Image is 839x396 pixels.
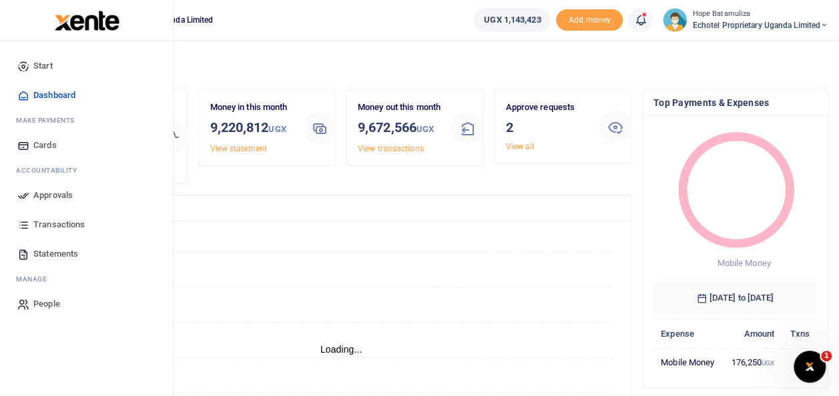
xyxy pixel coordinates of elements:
li: Ac [11,160,162,181]
img: profile-user [663,8,687,32]
a: View transactions [358,144,424,153]
h4: Transactions Overview [62,201,620,215]
span: 1 [821,351,832,361]
span: Transactions [33,218,85,231]
a: Approvals [11,181,162,210]
h3: 2 [505,117,589,137]
small: UGX [416,124,434,134]
span: countability [26,165,77,175]
span: Statements [33,247,78,261]
a: Dashboard [11,81,162,110]
span: Start [33,59,53,73]
a: Transactions [11,210,162,239]
td: 3 [782,348,817,376]
td: Mobile Money [653,348,723,376]
td: 176,250 [723,348,782,376]
a: Add money [556,14,623,24]
li: Toup your wallet [556,9,623,31]
a: UGX 1,143,423 [474,8,551,32]
text: Loading... [320,344,362,355]
h4: Top Payments & Expenses [653,95,817,110]
p: Money out this month [358,101,441,115]
a: View all [505,142,534,151]
h3: 9,672,566 [358,117,441,139]
li: Wallet ballance [469,8,556,32]
a: People [11,289,162,319]
h4: Hello Hope [51,57,828,72]
img: logo-large [55,11,119,31]
span: Cards [33,139,57,152]
li: M [11,110,162,131]
span: Echotel Proprietary Uganda Limited [692,19,828,31]
a: Cards [11,131,162,160]
p: Money in this month [210,101,293,115]
th: Expense [653,319,723,348]
span: People [33,297,60,311]
a: Start [11,51,162,81]
th: Amount [723,319,782,348]
span: ake Payments [23,115,75,125]
iframe: Intercom live chat [794,351,826,383]
span: Add money [556,9,623,31]
a: View statement [210,144,266,153]
a: logo-small logo-large logo-large [53,15,119,25]
small: UGX [268,124,286,134]
a: Statements [11,239,162,269]
span: UGX 1,143,423 [484,13,541,27]
span: Dashboard [33,89,75,102]
span: Mobile Money [717,258,770,268]
small: UGX [762,359,774,367]
span: anage [23,274,47,284]
small: Hope Batamuliza [692,9,828,20]
h6: [DATE] to [DATE] [653,282,817,314]
h3: 9,220,812 [210,117,293,139]
a: profile-user Hope Batamuliza Echotel Proprietary Uganda Limited [663,8,828,32]
p: Approve requests [505,101,589,115]
th: Txns [782,319,817,348]
span: Approvals [33,189,73,202]
li: M [11,269,162,289]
